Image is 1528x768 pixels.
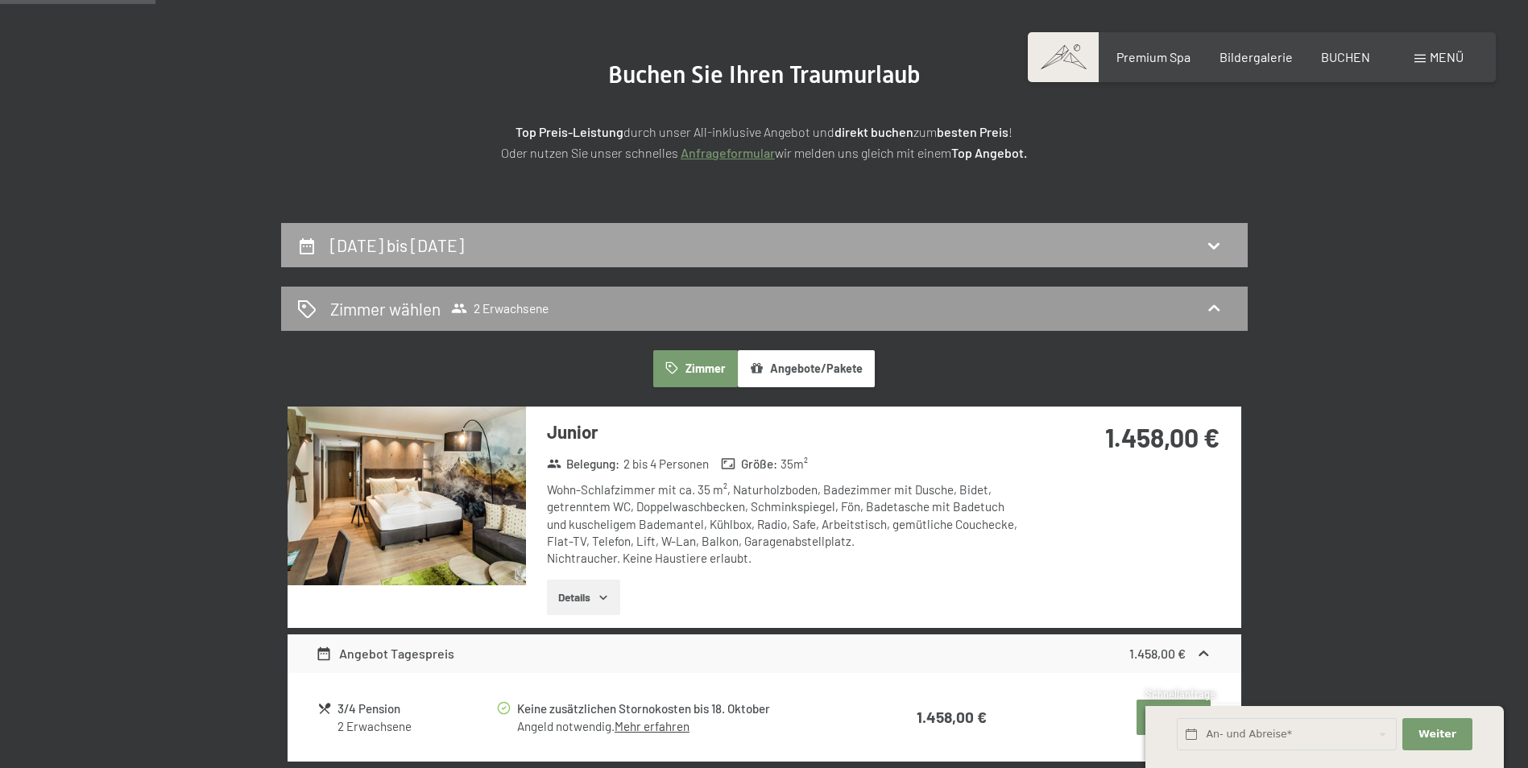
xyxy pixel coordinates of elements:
[517,718,852,735] div: Angeld notwendig.
[1116,49,1191,64] a: Premium Spa
[1105,422,1220,452] strong: 1.458,00 €
[1430,49,1464,64] span: Menü
[547,481,1026,567] div: Wohn-Schlafzimmer mit ca. 35 m², Naturholzboden, Badezimmer mit Dusche, Bidet, getrenntem WC, Dop...
[1220,49,1293,64] a: Bildergalerie
[316,644,454,663] div: Angebot Tagespreis
[608,60,921,89] span: Buchen Sie Ihren Traumurlaub
[1402,718,1472,751] button: Weiter
[1418,727,1456,741] span: Weiter
[738,350,875,387] button: Angebote/Pakete
[1145,687,1215,700] span: Schnellanfrage
[362,122,1167,163] p: durch unser All-inklusive Angebot und zum ! Oder nutzen Sie unser schnelles wir melden uns gleich...
[721,456,777,473] strong: Größe :
[615,719,689,733] a: Mehr erfahren
[451,300,549,316] span: 2 Erwachsene
[1129,646,1186,661] strong: 1.458,00 €
[516,124,623,139] strong: Top Preis-Leistung
[288,407,526,585] img: mss_renderimg.php
[330,297,441,320] h2: Zimmer wählen
[517,700,852,718] div: Keine zusätzlichen Stornokosten bis 18. Oktober
[337,718,495,735] div: 2 Erwachsene
[288,634,1241,673] div: Angebot Tagespreis1.458,00 €
[681,145,775,160] a: Anfrageformular
[547,419,1026,444] h3: Junior
[547,456,620,473] strong: Belegung :
[917,708,987,726] strong: 1.458,00 €
[937,124,1008,139] strong: besten Preis
[1321,49,1370,64] a: BUCHEN
[623,456,709,473] span: 2 bis 4 Personen
[337,700,495,718] div: 3/4 Pension
[653,350,737,387] button: Zimmer
[1137,700,1211,735] button: Auswählen
[547,580,620,615] button: Details
[330,235,464,255] h2: [DATE] bis [DATE]
[781,456,808,473] span: 35 m²
[834,124,913,139] strong: direkt buchen
[951,145,1027,160] strong: Top Angebot.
